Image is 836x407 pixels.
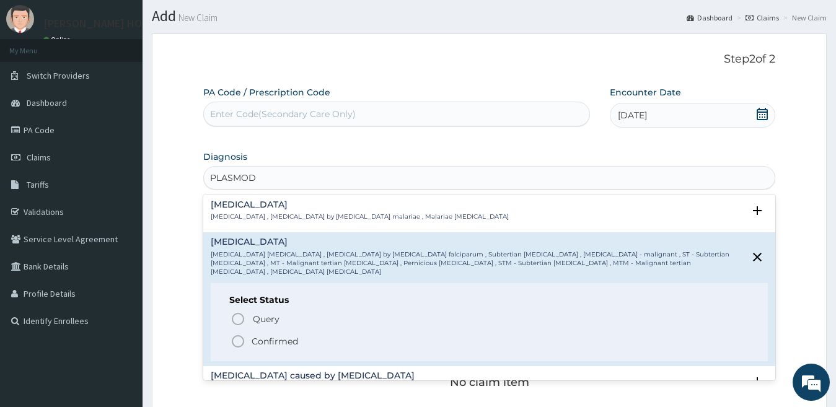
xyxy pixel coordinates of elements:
[6,5,34,33] img: User Image
[746,12,779,23] a: Claims
[72,123,171,248] span: We're online!
[211,237,744,247] h4: [MEDICAL_DATA]
[253,313,279,325] span: Query
[43,35,73,44] a: Online
[27,97,67,108] span: Dashboard
[450,376,529,388] p: No claim item
[203,151,247,163] label: Diagnosis
[27,179,49,190] span: Tariffs
[211,200,509,209] h4: [MEDICAL_DATA]
[750,203,765,218] i: open select status
[231,334,245,349] i: status option filled
[750,374,765,389] i: open select status
[27,152,51,163] span: Claims
[27,70,90,81] span: Switch Providers
[203,6,233,36] div: Minimize live chat window
[780,12,827,23] li: New Claim
[210,108,356,120] div: Enter Code(Secondary Care Only)
[231,312,245,326] i: status option query
[211,250,744,277] p: [MEDICAL_DATA] [MEDICAL_DATA] , [MEDICAL_DATA] by [MEDICAL_DATA] falciparum , Subtertian [MEDICAL...
[618,109,647,121] span: [DATE]
[687,12,733,23] a: Dashboard
[176,13,218,22] small: New Claim
[211,371,587,380] h4: [MEDICAL_DATA] caused by [MEDICAL_DATA]
[211,212,509,221] p: [MEDICAL_DATA] , [MEDICAL_DATA] by [MEDICAL_DATA] malariae , Malariae [MEDICAL_DATA]
[203,53,776,66] p: Step 2 of 2
[229,295,750,305] h6: Select Status
[203,86,330,98] label: PA Code / Prescription Code
[252,335,298,348] p: Confirmed
[64,69,208,85] div: Chat with us now
[750,250,765,265] i: close select status
[152,8,827,24] h1: Add
[6,273,236,317] textarea: Type your message and hit 'Enter'
[23,62,50,93] img: d_794563401_company_1708531726252_794563401
[43,18,175,29] p: [PERSON_NAME] HOSPITAL
[610,86,681,98] label: Encounter Date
